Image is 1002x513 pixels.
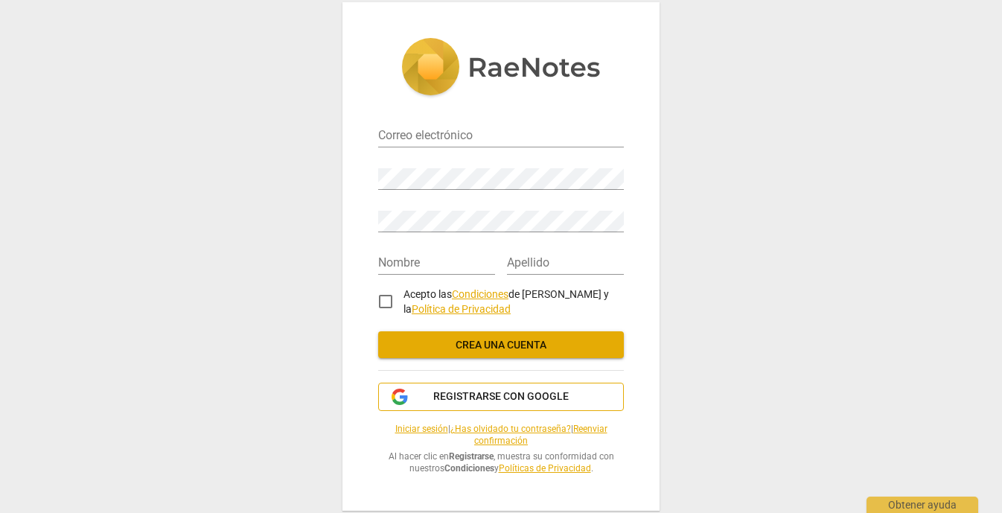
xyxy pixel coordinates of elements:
[378,450,624,475] span: Al hacer clic en , muestra su conformidad con nuestros y .
[499,463,591,474] a: Políticas de Privacidad
[403,288,609,316] span: Acepto las de [PERSON_NAME] y la
[433,389,569,404] span: Registrarse con Google
[395,424,448,434] a: Iniciar sesión
[449,451,494,462] b: Registrarse
[378,331,624,358] button: Crea una cuenta
[474,424,607,447] a: Reenviar confirmación
[412,303,511,315] a: Política de Privacidad
[444,463,494,474] b: Condiciones
[867,497,978,513] div: Obtener ayuda
[401,38,601,99] img: 5ac2273c67554f335776073100b6d88f.svg
[450,424,571,434] a: ¿Has olvidado tu contraseña?
[390,338,612,353] span: Crea una cuenta
[378,383,624,411] button: Registrarse con Google
[452,288,508,300] a: Condiciones
[378,423,624,447] span: | |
